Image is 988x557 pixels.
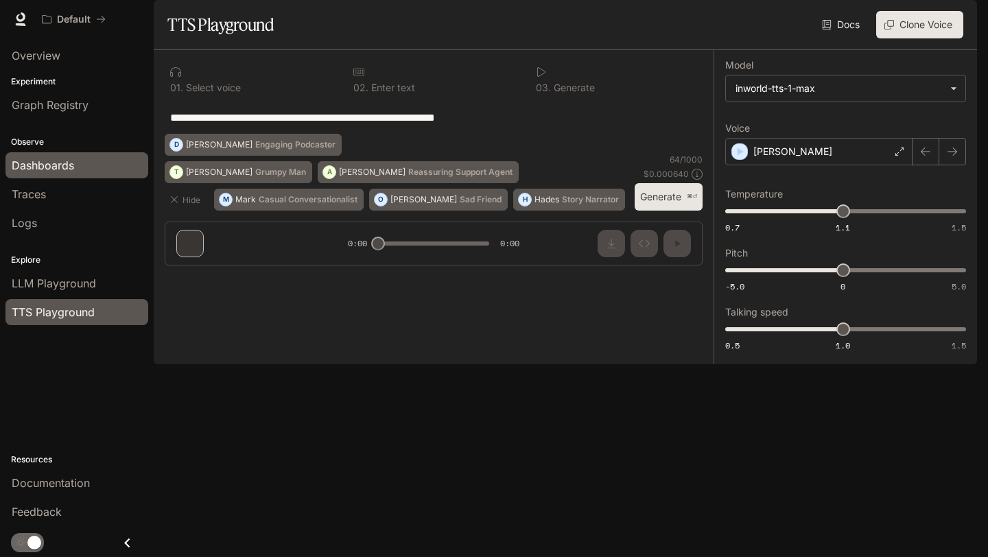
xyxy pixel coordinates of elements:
p: [PERSON_NAME] [753,145,832,158]
div: H [519,189,531,211]
p: Generate [551,83,595,93]
span: 1.5 [952,222,966,233]
p: Grumpy Man [255,168,306,176]
div: inworld-tts-1-max [736,82,943,95]
button: Hide [165,189,209,211]
span: 0.5 [725,340,740,351]
p: Enter text [368,83,415,93]
p: [PERSON_NAME] [186,141,252,149]
button: All workspaces [36,5,112,33]
p: Default [57,14,91,25]
p: 0 2 . [353,83,368,93]
button: Generate⌘⏎ [635,183,703,211]
button: T[PERSON_NAME]Grumpy Man [165,161,312,183]
p: Model [725,60,753,70]
p: Engaging Podcaster [255,141,336,149]
p: Hades [534,195,559,204]
div: O [375,189,387,211]
button: MMarkCasual Conversationalist [214,189,364,211]
p: 64 / 1000 [670,154,703,165]
div: D [170,134,183,156]
h1: TTS Playground [167,11,274,38]
p: Mark [235,195,256,204]
p: Story Narrator [562,195,619,204]
button: A[PERSON_NAME]Reassuring Support Agent [318,161,519,183]
p: Select voice [183,83,241,93]
span: 1.1 [836,222,850,233]
p: 0 3 . [536,83,551,93]
div: inworld-tts-1-max [726,75,965,102]
button: Clone Voice [876,11,963,38]
span: 1.5 [952,340,966,351]
div: A [323,161,336,183]
p: [PERSON_NAME] [186,168,252,176]
p: Temperature [725,189,783,199]
p: ⌘⏎ [687,193,697,201]
span: 5.0 [952,281,966,292]
span: -5.0 [725,281,744,292]
span: 0.7 [725,222,740,233]
button: HHadesStory Narrator [513,189,625,211]
button: O[PERSON_NAME]Sad Friend [369,189,508,211]
p: Voice [725,123,750,133]
button: D[PERSON_NAME]Engaging Podcaster [165,134,342,156]
p: Sad Friend [460,195,502,204]
p: Reassuring Support Agent [408,168,513,176]
p: Pitch [725,248,748,258]
p: [PERSON_NAME] [390,195,457,204]
p: 0 1 . [170,83,183,93]
a: Docs [819,11,865,38]
p: Casual Conversationalist [259,195,357,204]
span: 0 [840,281,845,292]
p: [PERSON_NAME] [339,168,405,176]
div: T [170,161,183,183]
div: M [220,189,232,211]
p: Talking speed [725,307,788,317]
span: 1.0 [836,340,850,351]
